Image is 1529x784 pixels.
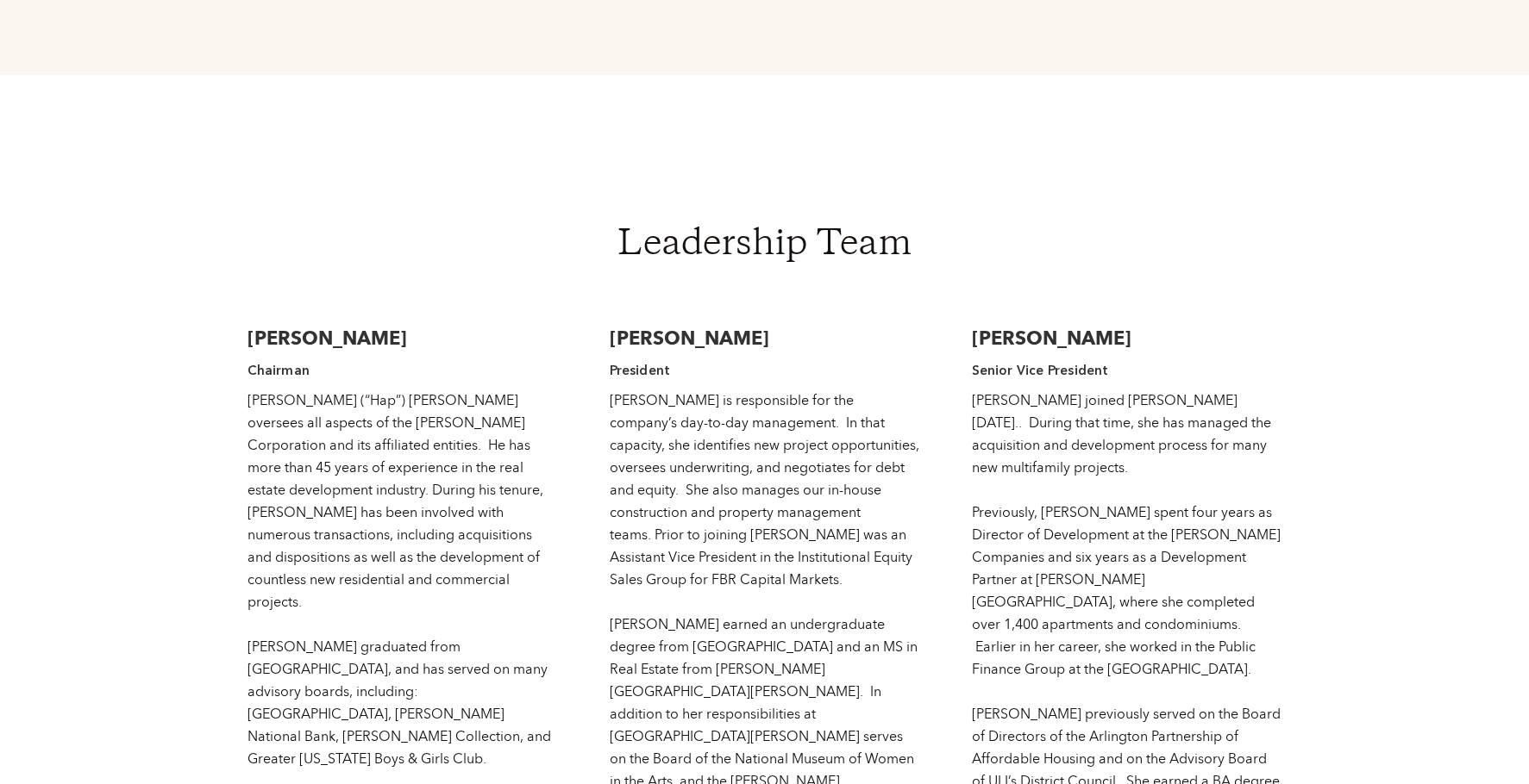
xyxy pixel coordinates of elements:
div: [PERSON_NAME] (“Hap”) [PERSON_NAME] oversees all aspects of the [PERSON_NAME] Corporation and its... [248,389,558,770]
h3: [PERSON_NAME] [610,326,920,352]
h4: Chairman [248,360,558,381]
h3: [PERSON_NAME] [972,326,1282,352]
h4: President [610,360,920,381]
h3: [PERSON_NAME] [248,326,558,352]
h1: Leadership Team [229,227,1300,265]
h4: Senior Vice President [972,360,1282,381]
